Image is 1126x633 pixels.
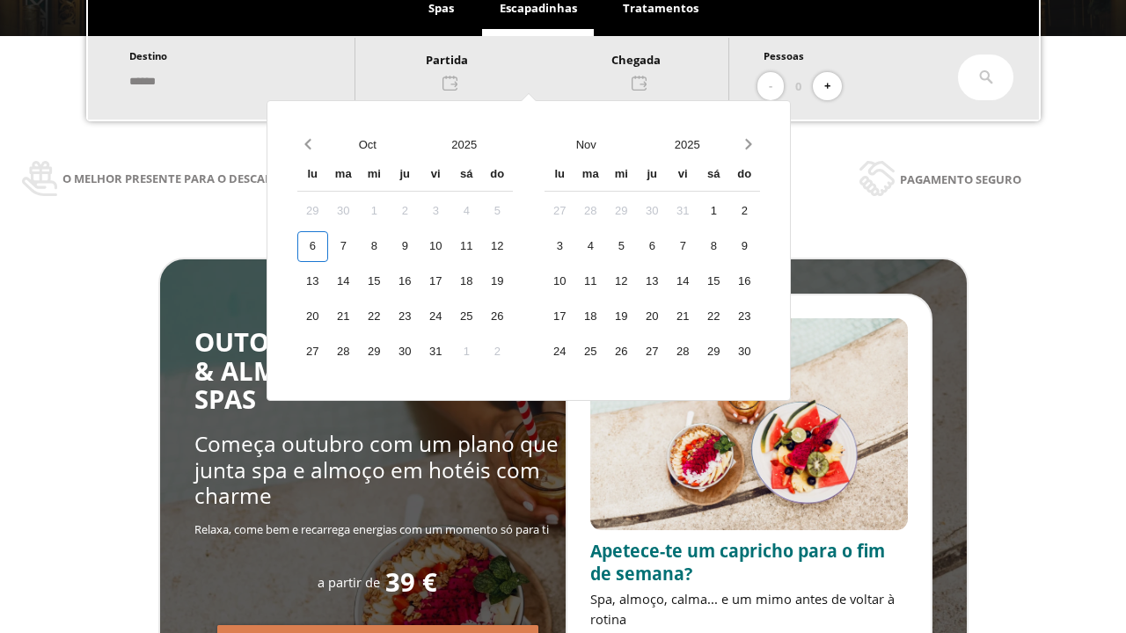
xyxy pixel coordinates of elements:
div: 16 [390,266,420,297]
div: 12 [482,231,513,262]
div: vi [668,160,698,191]
div: 6 [637,231,668,262]
div: 4 [575,231,606,262]
div: mi [606,160,637,191]
div: 1 [451,337,482,367]
div: Calendar wrapper [297,160,513,367]
div: ma [328,160,359,191]
div: 30 [390,337,420,367]
div: 29 [359,337,390,367]
div: ju [637,160,668,191]
div: 21 [668,302,698,332]
div: do [482,160,513,191]
div: 1 [698,196,729,227]
div: sá [451,160,482,191]
div: do [729,160,760,191]
span: 0 [795,76,801,96]
span: Pessoas [764,49,804,62]
div: 28 [575,196,606,227]
div: 3 [545,231,575,262]
div: 26 [482,302,513,332]
div: 2 [729,196,760,227]
button: Open months overlay [319,129,416,160]
div: 17 [545,302,575,332]
div: 25 [451,302,482,332]
div: 18 [575,302,606,332]
div: 26 [606,337,637,367]
div: 3 [420,196,451,227]
div: 23 [729,302,760,332]
div: 4 [451,196,482,227]
div: 28 [668,337,698,367]
div: 7 [668,231,698,262]
div: 1 [359,196,390,227]
div: vi [420,160,451,191]
div: 27 [545,196,575,227]
span: OUTONO SABOROSO: RELAX & ALMOÇO NOS MELHORES SPAS [194,324,553,417]
div: 20 [297,302,328,332]
div: 15 [359,266,390,297]
div: 13 [637,266,668,297]
div: 29 [698,337,729,367]
div: 10 [545,266,575,297]
div: 30 [729,337,760,367]
button: Open months overlay [536,129,637,160]
div: Calendar days [545,196,760,367]
div: 11 [451,231,482,262]
span: Spa, almoço, calma... e um mimo antes de voltar à rotina [590,590,895,628]
div: 22 [698,302,729,332]
div: 19 [606,302,637,332]
div: 27 [637,337,668,367]
div: 15 [698,266,729,297]
span: O melhor presente para o descanso e a saúde [62,169,349,188]
div: 31 [668,196,698,227]
button: Next month [738,129,760,160]
div: 20 [637,302,668,332]
div: Calendar wrapper [545,160,760,367]
div: 7 [328,231,359,262]
span: Apetece-te um capricho para o fim de semana? [590,539,885,586]
span: a partir de [318,573,380,591]
div: 14 [328,266,359,297]
div: 9 [390,231,420,262]
div: sá [698,160,729,191]
div: 8 [698,231,729,262]
span: Destino [129,49,167,62]
div: 18 [451,266,482,297]
div: 21 [328,302,359,332]
div: 12 [606,266,637,297]
div: 30 [328,196,359,227]
div: 24 [420,302,451,332]
div: 29 [606,196,637,227]
button: + [813,72,842,101]
div: 17 [420,266,451,297]
div: 2 [482,337,513,367]
button: Open years overlay [416,129,513,160]
div: 28 [328,337,359,367]
div: 13 [297,266,328,297]
button: Previous month [297,129,319,160]
div: 24 [545,337,575,367]
div: 5 [482,196,513,227]
div: 10 [420,231,451,262]
div: ma [575,160,606,191]
div: 27 [297,337,328,367]
div: 5 [606,231,637,262]
button: - [757,72,784,101]
div: 8 [359,231,390,262]
div: 16 [729,266,760,297]
div: 23 [390,302,420,332]
span: Pagamento seguro [900,170,1021,189]
div: 22 [359,302,390,332]
div: 14 [668,266,698,297]
span: 39 € [385,568,437,597]
div: ju [390,160,420,191]
div: 2 [390,196,420,227]
div: Calendar days [297,196,513,367]
div: 19 [482,266,513,297]
div: lu [297,160,328,191]
div: 25 [575,337,606,367]
div: 30 [637,196,668,227]
div: lu [545,160,575,191]
div: 6 [297,231,328,262]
